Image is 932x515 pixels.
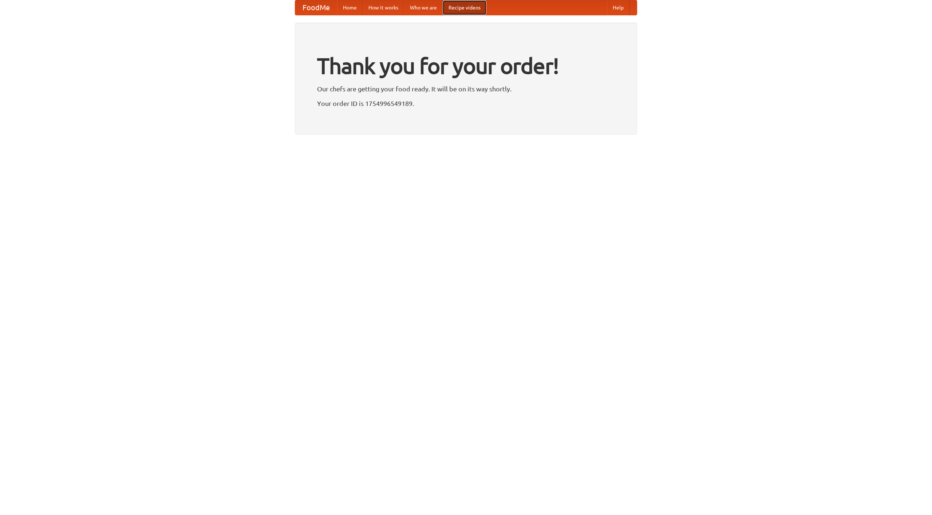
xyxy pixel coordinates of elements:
p: Our chefs are getting your food ready. It will be on its way shortly. [317,83,615,94]
a: Who we are [404,0,443,15]
p: Your order ID is 1754996549189. [317,98,615,109]
h1: Thank you for your order! [317,48,615,83]
a: Help [607,0,629,15]
a: How it works [363,0,404,15]
a: Home [337,0,363,15]
a: Recipe videos [443,0,486,15]
a: FoodMe [295,0,337,15]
